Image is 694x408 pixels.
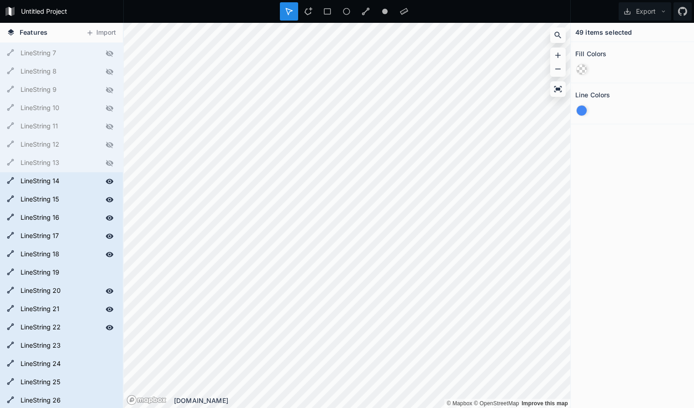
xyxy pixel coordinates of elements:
div: [DOMAIN_NAME] [174,396,570,405]
h2: Fill Colors [575,47,607,61]
h4: 49 items selected [575,27,632,37]
a: Mapbox logo [126,395,167,405]
a: Map feedback [521,400,568,407]
h2: Line Colors [575,88,610,102]
button: Export [619,2,671,21]
a: OpenStreetMap [474,400,519,407]
span: Features [20,27,47,37]
a: Mapbox [447,400,472,407]
button: Import [81,26,121,40]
